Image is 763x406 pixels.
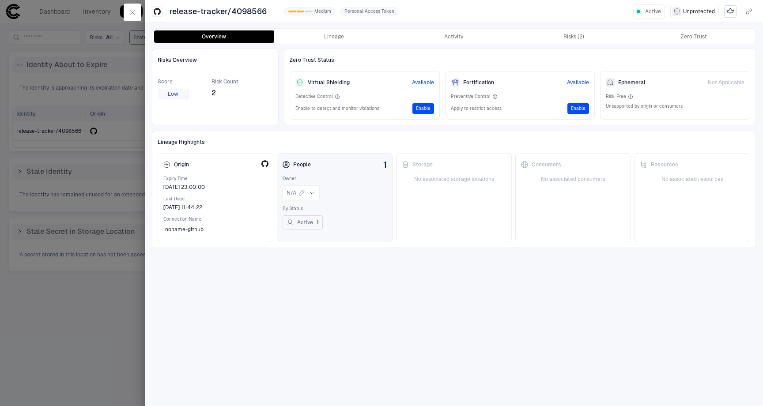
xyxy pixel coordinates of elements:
[165,226,204,233] span: noname-github
[521,176,625,183] span: No associated consumers
[283,161,311,168] div: People
[314,8,331,15] span: Medium
[683,8,715,15] span: Unprotected
[308,79,350,86] span: Virtual Shielding
[412,79,434,86] span: Available
[402,176,506,183] span: No associated storage locations
[163,222,216,237] button: noname-github
[344,8,394,15] span: Personal Access Token
[567,103,589,114] button: Enable
[606,94,626,100] span: Risk-Free
[287,189,296,196] span: N/A
[290,54,750,66] div: Zero Trust Status
[170,6,267,17] span: release-tracker/4098566
[451,105,502,112] span: Apply to restrict access
[451,94,491,100] span: Preventive Control
[212,78,238,85] span: Risk Count
[297,11,304,12] div: 1
[283,176,387,182] span: Owner
[212,89,238,98] span: 2
[163,216,268,222] span: Connection Name
[154,30,274,43] button: Overview
[261,160,268,167] div: GitHub
[154,8,161,15] div: GitHub
[163,204,202,211] div: 11/7/2024 10:44:22 (GMT+00:00 UTC)
[163,184,205,191] span: [DATE] 23:00:00
[463,79,494,86] span: Fortification
[168,4,279,19] button: release-tracker/4098566
[521,161,561,168] div: Consumers
[163,184,205,191] div: 9/28/2025 21:00:00 (GMT+00:00 UTC)
[295,94,333,100] span: Detective Control
[295,105,379,112] span: Enable to detect and monitor violations
[383,160,387,169] span: 1
[317,219,319,226] span: 1
[163,176,268,182] span: Expiry Time
[640,161,678,168] div: Resources
[724,5,737,18] div: Mark as Crown Jewel
[305,11,313,12] div: 2
[158,78,189,85] span: Score
[394,30,514,43] button: Activity
[640,176,744,183] span: No associated resources
[168,90,178,98] span: Low
[158,54,273,66] div: Risks Overview
[618,79,646,86] span: Ephemeral
[402,161,433,168] div: Storage
[163,204,202,211] span: [DATE] 11:44:22
[567,79,589,86] span: Available
[288,11,296,12] div: 0
[283,206,387,212] span: By Status
[681,33,707,40] div: Zero Trust
[645,8,661,15] span: Active
[708,79,744,86] span: Not Applicable
[274,30,394,43] button: Lineage
[563,33,584,40] div: Risks (2)
[283,215,323,229] button: Active1
[163,161,189,168] div: Origin
[158,136,750,148] div: Lineage Highlights
[412,103,434,114] button: Enable
[163,196,268,202] span: Last Used
[606,103,683,109] span: Unsupported by origin or consumers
